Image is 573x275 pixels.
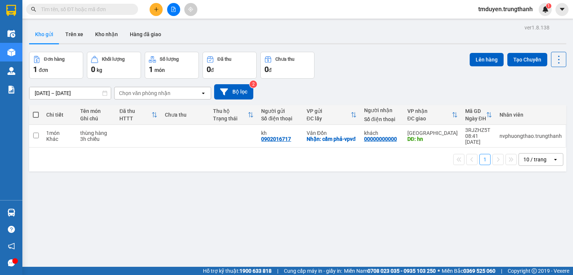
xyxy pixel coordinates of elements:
[507,53,547,66] button: Tạo Chuyến
[87,52,141,79] button: Khối lượng0kg
[80,130,112,142] div: thùng hàng 3h chiều
[364,136,397,142] div: 00000000000
[213,108,248,114] div: Thu hộ
[307,108,351,114] div: VP gửi
[7,209,15,216] img: warehouse-icon
[260,52,314,79] button: Chưa thu0đ
[29,52,83,79] button: Đơn hàng1đơn
[303,105,360,125] th: Toggle SortBy
[119,89,170,97] div: Chọn văn phòng nhận
[479,154,491,165] button: 1
[46,112,73,118] div: Chi tiết
[261,136,291,142] div: 0902016717
[8,243,15,250] span: notification
[8,259,15,266] span: message
[463,268,495,274] strong: 0369 525 060
[364,130,400,136] div: khách
[89,25,124,43] button: Kho nhận
[470,53,504,66] button: Lên hàng
[44,57,65,62] div: Đơn hàng
[547,3,550,9] span: 1
[59,25,89,43] button: Trên xe
[119,116,151,121] div: HTTT
[407,116,452,121] div: ĐC giao
[46,136,73,142] div: Khác
[145,52,199,79] button: Số lượng1món
[149,65,153,74] span: 1
[184,3,197,16] button: aim
[407,136,458,142] div: DĐ: hn
[261,108,299,114] div: Người gửi
[203,267,272,275] span: Hỗ trợ kỹ thuật:
[264,65,269,74] span: 0
[525,23,549,32] div: ver 1.8.138
[250,80,257,88] sup: 2
[559,6,566,13] span: caret-down
[31,7,36,12] span: search
[41,5,129,13] input: Tìm tên, số ĐT hoặc mã đơn
[116,105,161,125] th: Toggle SortBy
[209,105,257,125] th: Toggle SortBy
[500,112,562,118] div: Nhân viên
[171,7,176,12] span: file-add
[80,116,112,121] div: Ghi chú
[404,105,461,125] th: Toggle SortBy
[7,86,15,94] img: solution-icon
[344,267,436,275] span: Miền Nam
[29,87,111,99] input: Select a date range.
[277,267,278,275] span: |
[8,226,15,233] span: question-circle
[33,65,37,74] span: 1
[214,84,253,99] button: Bộ lọc
[39,67,48,73] span: đơn
[465,133,492,145] div: 08:41 [DATE]
[542,6,549,13] img: icon-new-feature
[154,7,159,12] span: plus
[465,127,492,133] div: 3RJZHZ5T
[97,67,102,73] span: kg
[261,130,299,136] div: kh
[7,48,15,56] img: warehouse-icon
[188,7,193,12] span: aim
[217,57,231,62] div: Đã thu
[211,67,214,73] span: đ
[407,130,458,136] div: [GEOGRAPHIC_DATA]
[239,268,272,274] strong: 1900 633 818
[307,136,357,142] div: Nhận: cẩm phả-vpvđ
[261,116,299,121] div: Số điện thoại
[160,57,179,62] div: Số lượng
[165,112,206,118] div: Chưa thu
[6,5,16,16] img: logo-vxr
[46,130,73,136] div: 1 món
[472,4,539,14] span: tmduyen.trungthanh
[203,52,257,79] button: Đã thu0đ
[461,105,496,125] th: Toggle SortBy
[7,67,15,75] img: warehouse-icon
[465,108,486,114] div: Mã GD
[269,67,272,73] span: đ
[102,57,125,62] div: Khối lượng
[555,3,569,16] button: caret-down
[465,116,486,121] div: Ngày ĐH
[119,108,151,114] div: Đã thu
[167,3,180,16] button: file-add
[307,130,357,136] div: Vân Đồn
[407,108,452,114] div: VP nhận
[367,268,436,274] strong: 0708 023 035 - 0935 103 250
[275,57,294,62] div: Chưa thu
[200,90,206,96] svg: open
[207,65,211,74] span: 0
[80,108,112,114] div: Tên món
[523,156,547,163] div: 10 / trang
[364,107,400,113] div: Người nhận
[7,30,15,38] img: warehouse-icon
[364,116,400,122] div: Số điện thoại
[150,3,163,16] button: plus
[442,267,495,275] span: Miền Bắc
[307,116,351,121] div: ĐC lấy
[500,133,562,139] div: nvphuongthao.trungthanh
[438,269,440,272] span: ⚪️
[213,116,248,121] div: Trạng thái
[552,157,558,162] svg: open
[29,25,59,43] button: Kho gửi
